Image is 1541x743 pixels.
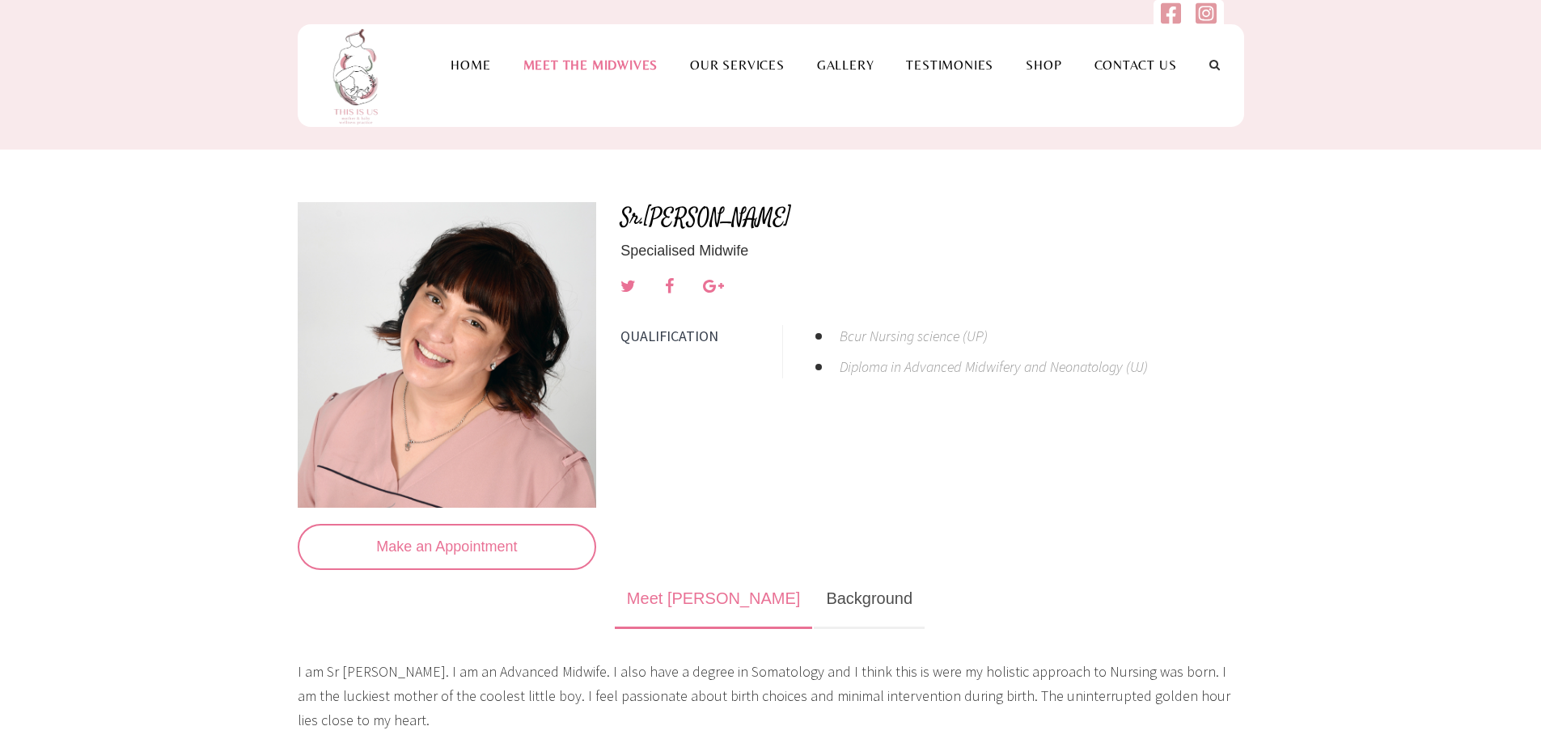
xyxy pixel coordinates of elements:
[434,57,506,73] a: Home
[322,24,395,127] img: This is us practice
[620,202,790,234] a: Sr.[PERSON_NAME]
[703,272,724,301] a: Google
[1010,57,1077,73] a: Shop
[507,57,675,73] a: Meet the Midwives
[1196,11,1216,29] a: Follow us on Instagram
[801,57,891,73] a: Gallery
[620,243,1243,260] h5: Specialised Midwife
[615,570,813,629] a: Meet [PERSON_NAME]
[1196,2,1216,25] img: instagram-square.svg
[674,57,801,73] a: Our Services
[665,272,674,301] a: Facebook
[815,356,1236,378] li: Diploma in Advanced Midwifery and Neonatology (UJ)
[620,325,782,348] span: QUALIFICATION
[298,524,597,570] a: Make an Appointment
[890,57,1010,73] a: Testimonies
[814,570,925,629] a: Background
[815,325,1236,356] li: Bcur Nursing science (UP)
[1078,57,1193,73] a: Contact Us
[298,660,1244,732] p: I am Sr [PERSON_NAME]. I am an Advanced Midwife. I also have a degree in Somatology and I think t...
[620,272,636,301] a: Twitter
[1161,2,1181,25] img: facebook-square.svg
